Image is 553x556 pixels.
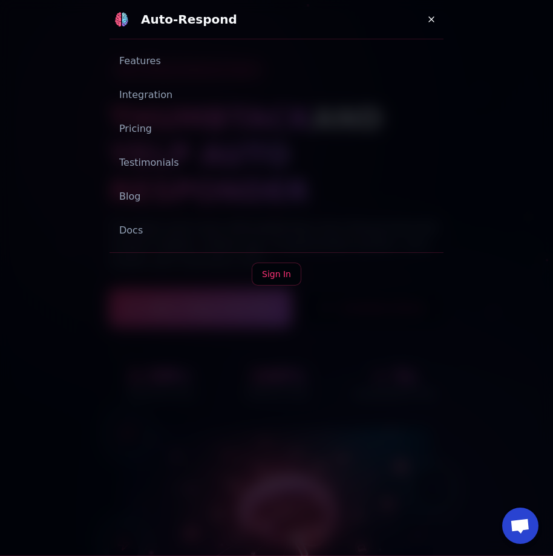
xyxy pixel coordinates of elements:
[110,185,443,209] a: Blog
[114,12,129,27] img: logo.svg
[252,263,301,286] a: Sign In
[110,151,443,175] a: Testimonials
[110,49,443,73] a: Features
[110,83,443,107] a: Integration
[110,117,443,141] a: Pricing
[210,289,343,316] iframe: Sign in with Google Button
[502,508,538,544] div: Open chat
[141,11,237,28] div: Auto-Respond
[110,218,443,243] a: Docs
[110,7,237,31] a: Auto-Respond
